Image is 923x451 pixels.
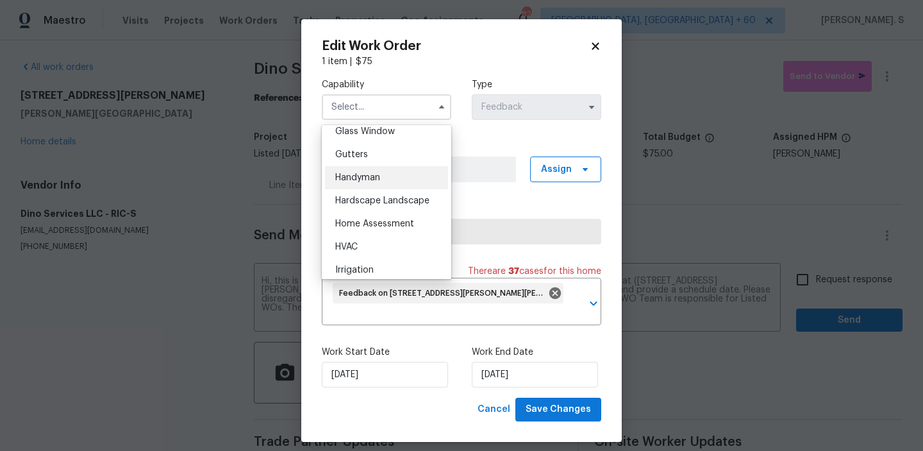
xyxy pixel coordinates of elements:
[585,294,603,312] button: Open
[322,55,601,68] div: 1 item |
[335,127,395,136] span: Glass Window
[472,362,598,387] input: M/D/YYYY
[526,402,591,418] span: Save Changes
[322,140,601,153] label: Work Order Manager
[335,173,380,182] span: Handyman
[335,266,374,275] span: Irrigation
[335,150,368,159] span: Gutters
[322,362,448,387] input: M/D/YYYY
[339,288,552,299] span: Feedback on [STREET_ADDRESS][PERSON_NAME][PERSON_NAME]
[322,203,601,216] label: Trade Partner
[335,196,429,205] span: Hardscape Landscape
[541,163,572,176] span: Assign
[333,283,563,303] div: Feedback on [STREET_ADDRESS][PERSON_NAME][PERSON_NAME]
[322,94,451,120] input: Select...
[434,99,449,115] button: Hide options
[356,57,372,66] span: $ 75
[333,225,590,238] span: Dino Services LLC - RIC-S
[322,40,590,53] h2: Edit Work Order
[478,402,510,418] span: Cancel
[584,99,599,115] button: Show options
[472,78,601,91] label: Type
[335,219,414,228] span: Home Assessment
[515,398,601,421] button: Save Changes
[468,265,601,278] span: There are case s for this home
[335,243,358,251] span: HVAC
[472,398,515,421] button: Cancel
[508,267,519,276] span: 37
[472,346,601,359] label: Work End Date
[322,78,451,91] label: Capability
[322,346,451,359] label: Work Start Date
[472,94,601,120] input: Select...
